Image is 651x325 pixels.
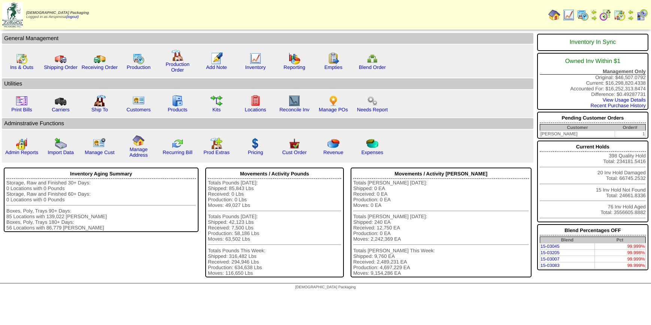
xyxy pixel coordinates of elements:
[82,64,118,70] a: Receiving Order
[366,52,378,64] img: network.png
[323,150,343,155] a: Revenue
[541,263,560,268] a: 15-03083
[55,52,67,64] img: truck.gif
[594,262,646,269] td: 99.999%
[284,64,305,70] a: Reporting
[245,64,266,70] a: Inventory
[127,64,151,70] a: Production
[11,107,32,112] a: Print Bills
[163,150,192,155] a: Recurring Bill
[2,2,23,27] img: zoroco-logo-small.webp
[16,52,28,64] img: calendarinout.gif
[44,64,78,70] a: Shipping Order
[357,107,388,112] a: Needs Report
[208,169,341,179] div: Movements / Activity Pounds
[324,64,342,70] a: Empties
[540,54,646,69] div: Owned Inv Within $1
[327,52,339,64] img: workorder.gif
[206,64,227,70] a: Add Note
[94,52,106,64] img: truck2.gif
[249,138,261,150] img: dollar.gif
[594,250,646,256] td: 99.998%
[211,95,222,107] img: workflow.gif
[212,107,221,112] a: Kits
[48,150,74,155] a: Import Data
[541,256,560,262] a: 15-03007
[361,150,384,155] a: Expenses
[211,138,222,150] img: prodextras.gif
[166,61,190,73] a: Production Order
[211,52,222,64] img: orders.gif
[172,95,184,107] img: cabinet.gif
[94,95,106,107] img: factory2.gif
[636,9,648,21] img: calendarcustomer.gif
[203,150,230,155] a: Prod Extras
[55,138,67,150] img: import.gif
[614,9,626,21] img: calendarinout.gif
[2,118,533,129] td: Adminstrative Functions
[577,9,589,21] img: calendarprod.gif
[91,107,108,112] a: Ship To
[6,169,196,179] div: Inventory Aging Summary
[249,95,261,107] img: locations.gif
[537,141,648,222] div: 398 Quality Hold Total: 234181.5416 20 Inv Hold Damaged Total: 66745.2532 15 Inv Hold Not Found T...
[540,69,646,75] div: Management Only
[563,9,575,21] img: line_graph.gif
[366,95,378,107] img: workflow.png
[591,9,597,15] img: arrowleft.gif
[541,250,560,255] a: 15-03205
[55,95,67,107] img: truck3.gif
[52,107,69,112] a: Carriers
[615,131,645,137] td: 1
[130,147,148,158] a: Manage Address
[591,15,597,21] img: arrowright.gif
[2,78,533,89] td: Utilities
[245,107,266,112] a: Locations
[540,226,646,235] div: Blend Percentages OFF
[353,169,529,179] div: Movements / Activity [PERSON_NAME]
[615,124,645,131] th: Order#
[16,95,28,107] img: invoice2.gif
[541,244,560,249] a: 15-03045
[594,237,646,243] th: Pct
[540,237,594,243] th: Blend
[594,243,646,250] td: 99.999%
[133,95,145,107] img: customers.gif
[10,64,33,70] a: Ins & Outs
[288,95,300,107] img: line_graph2.gif
[5,150,38,155] a: Admin Reports
[26,11,89,19] span: Logged in as Aespinosa
[172,138,184,150] img: reconcile.gif
[327,138,339,150] img: pie_chart.png
[359,64,386,70] a: Blend Order
[16,138,28,150] img: graph2.png
[249,52,261,64] img: line_graph.gif
[172,49,184,61] img: factory.gif
[540,35,646,49] div: Inventory In Sync
[319,107,348,112] a: Manage POs
[208,180,341,276] div: Totals Pounds [DATE]: Shipped: 85,843 Lbs Received: 0 Lbs Production: 0 Lbs Moves: 49,027 Lbs Tot...
[548,9,560,21] img: home.gif
[133,135,145,147] img: home.gif
[288,52,300,64] img: graph.gif
[599,9,611,21] img: calendarblend.gif
[168,107,188,112] a: Products
[127,107,151,112] a: Customers
[279,107,309,112] a: Reconcile Inv
[628,9,634,15] img: arrowleft.gif
[537,53,648,110] div: Original: $46,507.0792 Current: $16,298,820.4338 Accounted For: $16,252,313.8474 Difference: $0.4...
[540,113,646,123] div: Pending Customer Orders
[93,138,107,150] img: managecust.png
[594,256,646,262] td: 99.999%
[603,97,646,103] a: View Usage Details
[2,33,533,44] td: General Management
[540,131,615,137] td: [PERSON_NAME]
[295,285,355,289] span: [DEMOGRAPHIC_DATA] Packaging
[288,138,300,150] img: cust_order.png
[366,138,378,150] img: pie_chart2.png
[353,180,529,276] div: Totals [PERSON_NAME] [DATE]: Shipped: 0 EA Received: 0 EA Production: 0 EA Moves: 0 EA Totals [PE...
[540,124,615,131] th: Customer
[6,180,196,231] div: Storage, Raw and Finished 30+ Days: 0 Locations with 0 Pounds Storage, Raw and Finished 60+ Days:...
[282,150,306,155] a: Cust Order
[248,150,263,155] a: Pricing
